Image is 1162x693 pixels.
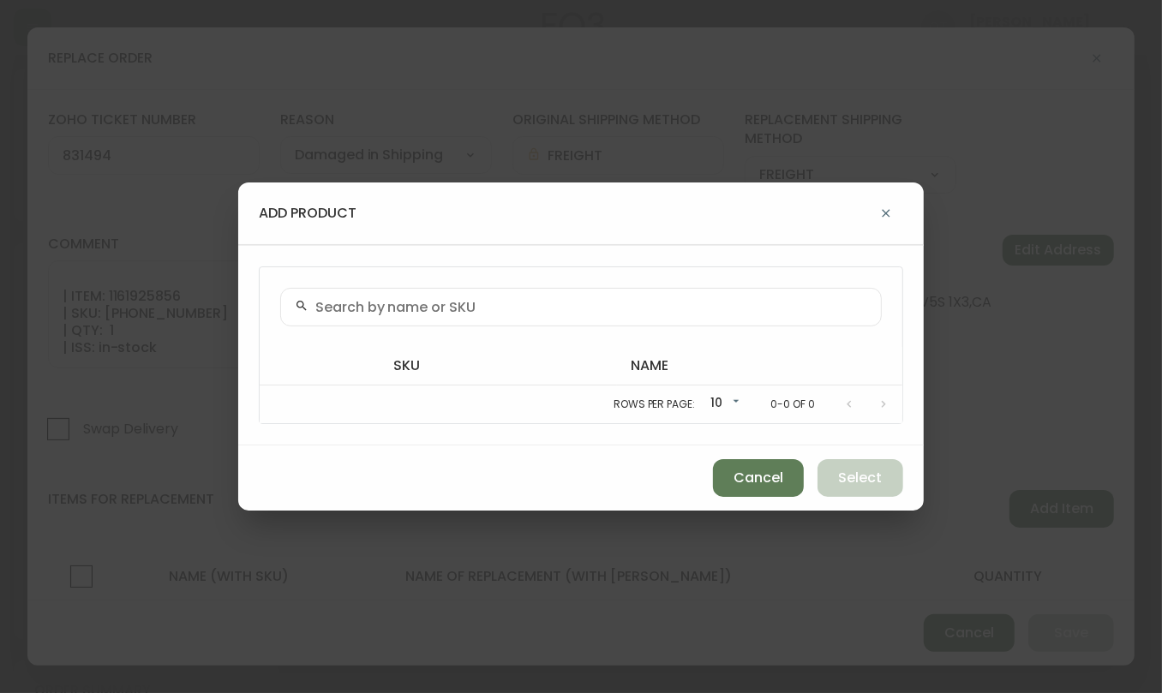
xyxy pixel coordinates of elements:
[702,390,743,418] div: 10
[770,397,815,412] p: 0-0 of 0
[614,397,695,412] p: Rows per page:
[631,356,889,375] h4: name
[259,204,356,223] h4: add product
[393,356,602,375] h4: sku
[734,469,783,487] span: Cancel
[713,459,804,497] button: Cancel
[315,299,867,315] input: Search by name or SKU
